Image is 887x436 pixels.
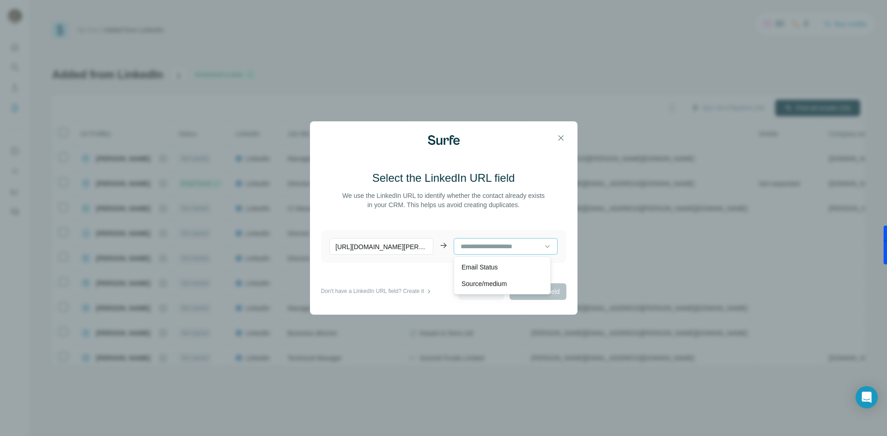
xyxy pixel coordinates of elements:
p: Don't have a LinkedIn URL field? Create it [321,287,424,296]
h3: Select the LinkedIn URL field [372,171,515,185]
p: Source/medium [462,279,507,288]
p: We use the LinkedIn URL to identify whether the contact already exists in your CRM. This helps us... [341,191,547,209]
p: [URL][DOMAIN_NAME][PERSON_NAME] [329,238,433,255]
p: Email Status [462,263,498,272]
img: Surfe Logo [428,135,460,145]
div: Open Intercom Messenger [856,386,878,408]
